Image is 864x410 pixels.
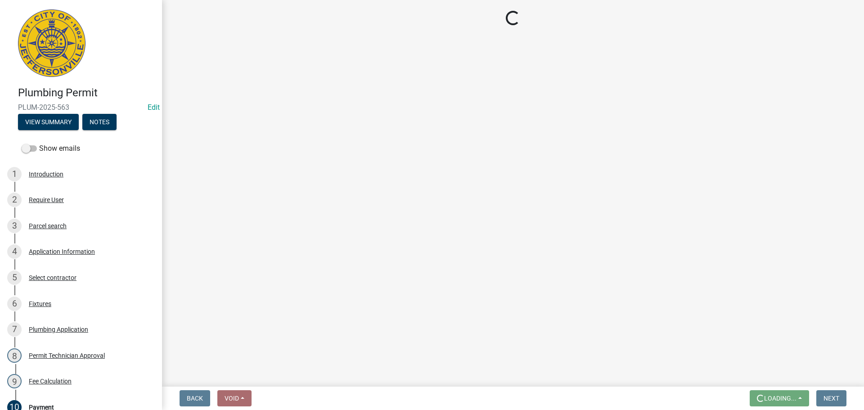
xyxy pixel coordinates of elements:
a: Edit [148,103,160,112]
button: Void [217,390,252,406]
div: 5 [7,270,22,285]
div: Select contractor [29,275,76,281]
div: 8 [7,348,22,363]
div: Fixtures [29,301,51,307]
div: Plumbing Application [29,326,88,333]
div: 4 [7,244,22,259]
div: Introduction [29,171,63,177]
span: Void [225,395,239,402]
div: 1 [7,167,22,181]
button: Notes [82,114,117,130]
wm-modal-confirm: Notes [82,119,117,126]
div: 6 [7,297,22,311]
button: Back [180,390,210,406]
div: 3 [7,219,22,233]
div: 2 [7,193,22,207]
div: 9 [7,374,22,388]
button: Next [816,390,846,406]
label: Show emails [22,143,80,154]
wm-modal-confirm: Summary [18,119,79,126]
div: Permit Technician Approval [29,352,105,359]
wm-modal-confirm: Edit Application Number [148,103,160,112]
h4: Plumbing Permit [18,86,155,99]
div: Parcel search [29,223,67,229]
div: Application Information [29,248,95,255]
span: Next [823,395,839,402]
span: PLUM-2025-563 [18,103,144,112]
button: Loading... [750,390,809,406]
button: View Summary [18,114,79,130]
div: Require User [29,197,64,203]
div: 7 [7,322,22,337]
div: Fee Calculation [29,378,72,384]
span: Back [187,395,203,402]
span: Loading... [764,395,796,402]
img: City of Jeffersonville, Indiana [18,9,85,77]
